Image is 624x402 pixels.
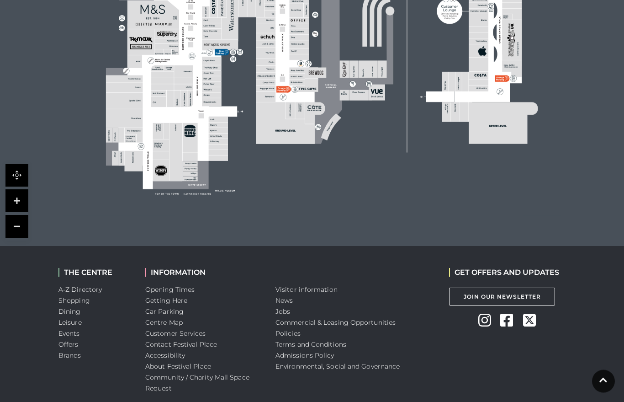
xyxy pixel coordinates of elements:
[58,297,90,305] a: Shopping
[145,308,184,316] a: Car Parking
[275,286,338,294] a: Visitor information
[145,268,262,277] h2: INFORMATION
[145,363,211,371] a: About Festival Place
[145,330,206,338] a: Customer Services
[275,341,346,349] a: Terms and Conditions
[145,297,187,305] a: Getting Here
[145,286,195,294] a: Opening Times
[58,286,102,294] a: A-Z Directory
[145,319,183,327] a: Centre Map
[275,352,334,360] a: Admissions Policy
[275,363,400,371] a: Environmental, Social and Governance
[58,330,80,338] a: Events
[58,319,82,327] a: Leisure
[275,308,290,316] a: Jobs
[145,374,249,393] a: Community / Charity Mall Space Request
[275,330,301,338] a: Policies
[145,352,185,360] a: Accessibility
[275,319,396,327] a: Commercial & Leasing Opportunities
[58,268,132,277] h2: THE CENTRE
[58,308,81,316] a: Dining
[58,341,79,349] a: Offers
[58,352,81,360] a: Brands
[145,341,217,349] a: Contact Festival Place
[449,288,555,306] a: Join Our Newsletter
[275,297,293,305] a: News
[449,268,559,277] h2: GET OFFERS AND UPDATES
